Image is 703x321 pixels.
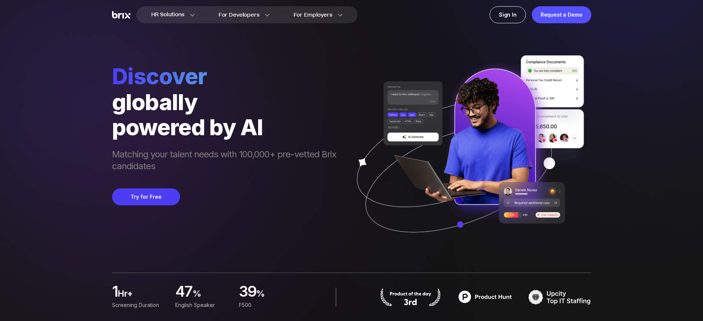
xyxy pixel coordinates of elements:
img: Brix Logo [112,11,131,19]
span: HR Solutions [151,9,185,21]
img: ai generate [344,55,591,254]
span: For Developers [219,11,260,19]
img: product hunt badge [454,288,517,306]
a: Sign In [490,6,526,23]
span: For Employers [294,11,332,19]
span: Matching your talent needs with 100,000+ pre-vetted Brix candidates [112,148,344,174]
span: 1 [112,285,118,300]
img: TOP IT STAFFING [528,288,591,306]
span: Discover [112,63,344,89]
button: Try for Free [112,188,180,205]
div: Screening duration [112,301,166,309]
img: product hunt badge [379,288,442,306]
div: F500 [239,301,293,309]
span: % [193,288,230,303]
div: globally [112,89,344,115]
span: % [256,288,293,303]
div: powered by AI [112,115,344,140]
span: 39 [239,285,256,300]
a: Request a Demo [532,6,591,23]
span: hr+ [118,288,166,303]
div: English Speaker [175,301,230,309]
span: 47 [175,285,193,300]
